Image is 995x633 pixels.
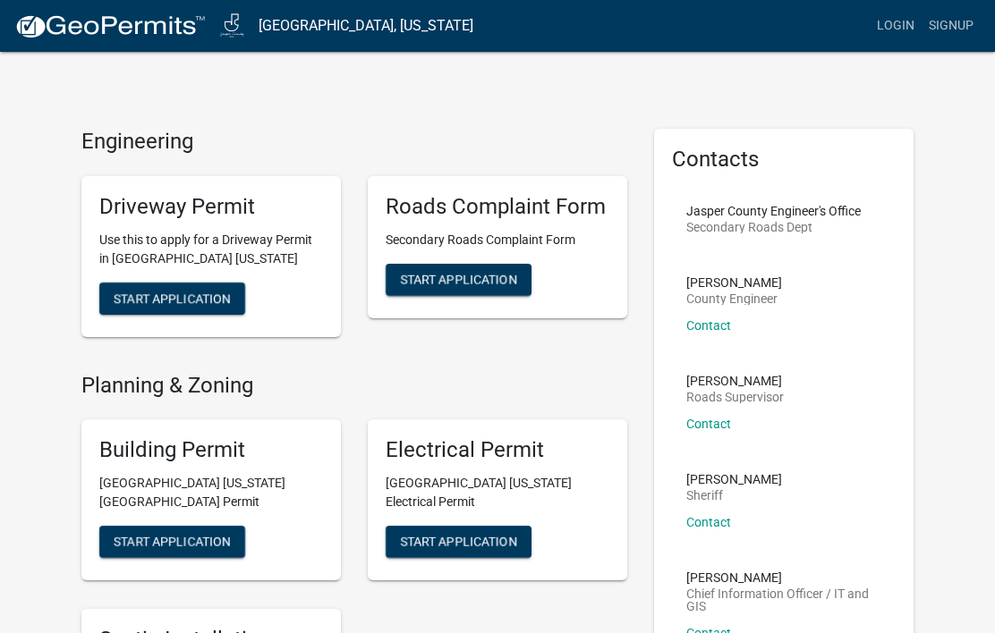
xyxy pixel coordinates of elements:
p: [PERSON_NAME] [686,571,881,584]
p: Jasper County Engineer's Office [686,205,861,217]
button: Start Application [99,283,245,315]
p: [GEOGRAPHIC_DATA] [US_STATE] Electrical Permit [386,474,609,511]
h5: Driveway Permit [99,194,323,220]
a: [GEOGRAPHIC_DATA], [US_STATE] [259,11,473,41]
h4: Engineering [81,129,627,155]
p: County Engineer [686,292,782,305]
p: [PERSON_NAME] [686,276,782,289]
button: Start Application [99,526,245,558]
p: [PERSON_NAME] [686,375,784,387]
span: Start Application [114,291,231,305]
p: Use this to apply for a Driveway Permit in [GEOGRAPHIC_DATA] [US_STATE] [99,231,323,268]
a: Contact [686,318,731,333]
a: Signup [922,9,981,43]
p: [GEOGRAPHIC_DATA] [US_STATE][GEOGRAPHIC_DATA] Permit [99,474,323,511]
p: Roads Supervisor [686,391,784,403]
h5: Roads Complaint Form [386,194,609,220]
img: Jasper County, Iowa [220,13,244,38]
span: Start Application [114,535,231,549]
a: Login [870,9,922,43]
a: Contact [686,417,731,431]
span: Start Application [400,535,517,549]
p: Chief Information Officer / IT and GIS [686,587,881,612]
h4: Planning & Zoning [81,373,627,399]
a: Contact [686,515,731,529]
p: Sheriff [686,489,782,502]
p: Secondary Roads Dept [686,221,861,233]
p: Secondary Roads Complaint Form [386,231,609,249]
button: Start Application [386,264,532,296]
p: [PERSON_NAME] [686,473,782,485]
h5: Electrical Permit [386,437,609,463]
h5: Contacts [672,147,896,173]
span: Start Application [400,272,517,286]
h5: Building Permit [99,437,323,463]
button: Start Application [386,526,532,558]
